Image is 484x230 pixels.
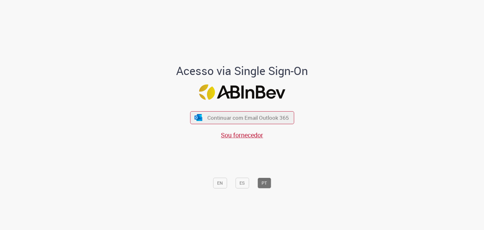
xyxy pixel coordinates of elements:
[190,111,294,124] button: ícone Azure/Microsoft 360 Continuar com Email Outlook 365
[155,65,330,77] h1: Acesso via Single Sign-On
[194,114,203,121] img: ícone Azure/Microsoft 360
[235,178,249,188] button: ES
[221,131,263,139] a: Sou fornecedor
[213,178,227,188] button: EN
[207,114,289,121] span: Continuar com Email Outlook 365
[199,84,285,100] img: Logo ABInBev
[257,178,271,188] button: PT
